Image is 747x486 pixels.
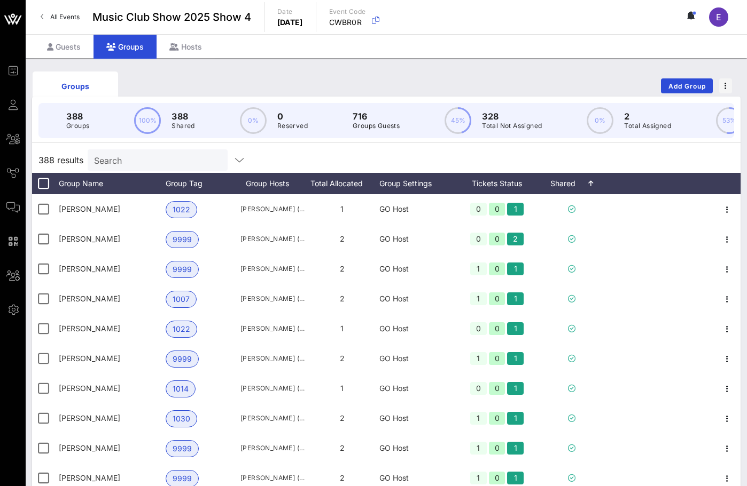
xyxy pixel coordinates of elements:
p: Event Code [329,6,366,17]
div: 0 [470,382,487,395]
span: 1007 [173,291,190,307]
p: 328 [482,110,542,123]
p: 716 [353,110,400,123]
span: 2 [340,234,345,243]
span: [PERSON_NAME] ([EMAIL_ADDRESS][DOMAIN_NAME]) [240,413,305,424]
div: 1 [507,412,524,425]
p: Total Assigned [624,121,671,131]
span: Allison Brown [59,443,120,452]
span: 9999 [173,232,192,248]
p: Shared [172,121,194,131]
div: Tickets Status [454,173,540,194]
p: Total Not Assigned [482,121,542,131]
span: [PERSON_NAME] ([PERSON_NAME][EMAIL_ADDRESS][PERSON_NAME][DOMAIN_NAME]) [240,323,305,334]
div: Groups [94,35,157,59]
span: 9999 [173,351,192,367]
div: 1 [507,382,524,395]
div: 0 [489,352,505,365]
p: 0 [277,110,308,123]
div: 1 [470,292,487,305]
p: 388 [66,110,89,123]
div: 0 [489,262,505,275]
span: [PERSON_NAME] ([PERSON_NAME][EMAIL_ADDRESS][DOMAIN_NAME]) [240,353,305,364]
span: 2 [340,413,345,423]
div: 0 [489,233,505,245]
div: GO Host [379,373,454,403]
span: 2 [340,264,345,273]
div: 0 [489,322,505,335]
div: 1 [470,262,487,275]
div: GO Host [379,433,454,463]
div: 0 [470,322,487,335]
div: GO Host [379,403,454,433]
div: GO Host [379,344,454,373]
span: [PERSON_NAME] ([EMAIL_ADDRESS][DOMAIN_NAME]) [240,293,305,304]
div: 1 [470,352,487,365]
span: 1 [340,384,344,393]
span: 1030 [173,411,190,427]
span: 2 [340,473,345,482]
span: 9999 [173,441,192,457]
div: Guests [34,35,94,59]
span: 1 [340,324,344,333]
span: 2 [340,443,345,452]
div: 1 [507,352,524,365]
div: Group Hosts [240,173,305,194]
span: 2 [340,294,345,303]
div: GO Host [379,284,454,314]
span: Aly Brooke [59,473,120,482]
p: Groups Guests [353,121,400,131]
span: 2 [340,354,345,363]
div: 0 [489,382,505,395]
p: Groups [66,121,89,131]
div: 0 [470,203,487,216]
div: 1 [507,262,524,275]
span: 1 [340,204,344,213]
span: [PERSON_NAME] ([EMAIL_ADDRESS][DOMAIN_NAME]) [240,204,305,214]
span: Alexander G Kelly [59,384,120,393]
div: Groups [41,81,110,92]
span: 388 results [38,154,83,166]
div: 2 [507,233,524,245]
div: Group Name [59,173,166,194]
div: 1 [507,472,524,484]
span: 9999 [173,261,192,277]
div: Group Tag [166,173,240,194]
div: 1 [470,442,487,455]
div: GO Host [379,314,454,344]
span: Music Club Show 2025 Show 4 [92,9,251,25]
span: Adam Greenhagen [59,234,120,243]
p: 2 [624,110,671,123]
div: Shared [540,173,604,194]
div: 0 [489,472,505,484]
span: Add Group [668,82,706,90]
p: CWBR0R [329,17,366,28]
span: 1022 [173,321,190,337]
span: 1022 [173,202,190,218]
div: 1 [470,472,487,484]
span: [PERSON_NAME] ([PERSON_NAME][EMAIL_ADDRESS][DOMAIN_NAME]) [240,234,305,244]
div: GO Host [379,224,454,254]
span: Alec Covington [59,324,120,333]
div: Total Allocated [305,173,379,194]
span: 1014 [173,381,189,397]
span: All Events [50,13,80,21]
p: Date [277,6,303,17]
p: Reserved [277,121,308,131]
div: 0 [489,292,505,305]
button: Add Group [661,78,713,93]
div: Hosts [157,35,215,59]
div: 0 [489,412,505,425]
span: Ali Summerville [59,413,120,423]
div: 0 [489,442,505,455]
div: GO Host [379,254,454,284]
span: [PERSON_NAME] ([EMAIL_ADDRESS][DOMAIN_NAME]) [240,473,305,483]
span: E [716,12,721,22]
p: 388 [172,110,194,123]
span: [PERSON_NAME] ([EMAIL_ADDRESS][DOMAIN_NAME]) [240,443,305,453]
div: 0 [470,233,487,245]
span: Al Welch [59,294,120,303]
span: Adam Greene [59,204,120,213]
div: E [709,7,728,27]
div: 1 [470,412,487,425]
